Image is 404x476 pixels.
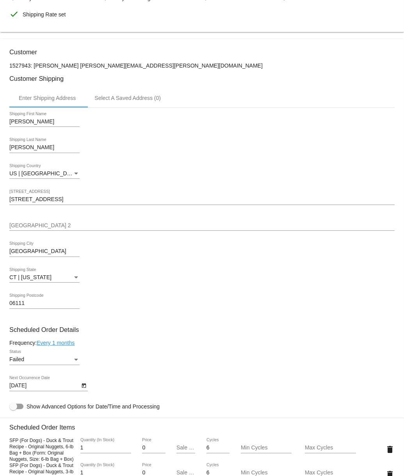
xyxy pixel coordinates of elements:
mat-icon: check [9,9,19,19]
input: Shipping Last Name [9,144,80,151]
span: Show Advanced Options for Date/Time and Processing [27,403,160,410]
mat-select: Status [9,357,80,363]
h3: Customer Shipping [9,75,395,82]
input: Cycles [206,470,230,476]
span: Failed [9,356,24,362]
input: Max Cycles [305,470,356,476]
input: Cycles [206,445,230,451]
span: SFP (For Dogs) - Duck & Trout Recipe - Original Nuggets, 6-lb Bag + Box (Form: Original Nuggets, ... [9,438,73,462]
input: Price [142,445,165,451]
mat-icon: delete [385,445,395,454]
div: Enter Shipping Address [19,95,76,101]
input: Shipping First Name [9,119,80,125]
span: CT | [US_STATE] [9,274,52,280]
a: Every 1 months [37,340,75,346]
button: Open calendar [80,381,88,389]
input: Quantity (In Stock) [80,445,131,451]
input: Quantity (In Stock) [80,470,131,476]
p: 1527943: [PERSON_NAME] [PERSON_NAME][EMAIL_ADDRESS][PERSON_NAME][DOMAIN_NAME] [9,62,395,69]
div: Select A Saved Address (0) [94,95,161,101]
input: Shipping Postcode [9,300,80,307]
input: Sale Price [176,445,195,451]
input: Next Occurrence Date [9,383,80,389]
input: Sale Price [176,470,195,476]
mat-select: Shipping Country [9,171,80,177]
input: Shipping City [9,248,80,255]
input: Price [142,470,165,476]
h3: Scheduled Order Details [9,326,395,333]
input: Max Cycles [305,445,356,451]
input: Shipping Street 2 [9,223,395,229]
div: Frequency: [9,340,395,346]
h3: Scheduled Order Items [9,418,395,431]
span: US | [GEOGRAPHIC_DATA] [9,170,78,176]
span: Shipping Rate set [23,6,66,23]
h3: Customer [9,48,395,56]
input: Shipping Street 1 [9,196,395,203]
input: Min Cycles [241,445,292,451]
mat-select: Shipping State [9,275,80,281]
input: Min Cycles [241,470,292,476]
